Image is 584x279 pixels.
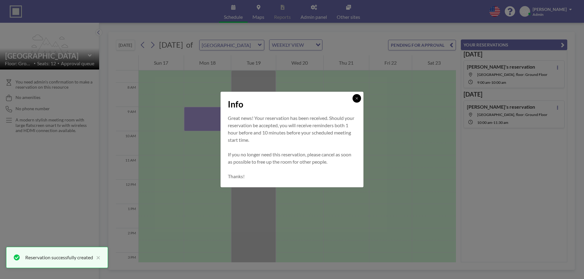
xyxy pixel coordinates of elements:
[93,254,100,261] button: close
[228,173,356,180] p: Thanks!
[228,99,243,110] span: Info
[228,114,356,144] p: Great news! Your reservation has been received. Should your reservation be accepted, you will rec...
[25,254,93,261] div: Reservation successfully created
[228,151,356,165] p: If you no longer need this reservation, please cancel as soon as possible to free up the room for...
